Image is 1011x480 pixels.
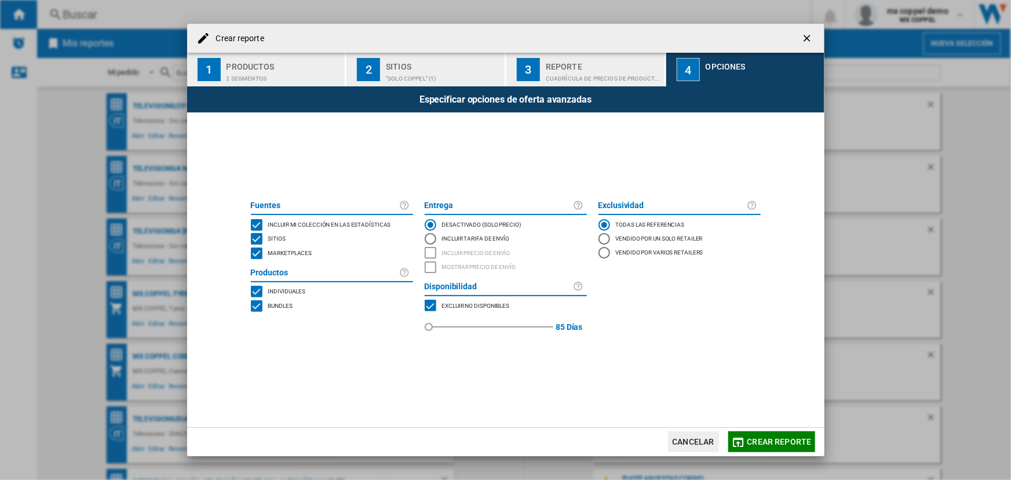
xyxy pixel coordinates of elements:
[442,262,516,270] span: Mostrar precio de envío
[598,232,761,246] md-radio-button: Vendido por un solo retailer
[668,431,719,452] button: Cancelar
[357,58,380,81] div: 2
[598,199,747,213] label: Exclusividad
[677,58,700,81] div: 4
[227,57,341,70] div: Productos
[251,199,399,213] label: Fuentes
[251,266,399,280] label: Productos
[268,286,306,294] span: Individuales
[506,53,666,86] button: 3 Reporte Cuadrícula de precios de productos
[268,220,391,228] span: Incluir mi colección en las estadísticas
[728,431,815,452] button: Crear reporte
[546,70,660,82] div: Cuadrícula de precios de productos
[425,217,587,231] md-radio-button: DESACTIVADO (solo precio)
[346,53,506,86] button: 2 Sitios "Solo Coppel" (1)
[386,57,500,70] div: Sitios
[747,437,812,446] span: Crear reporte
[598,217,761,231] md-radio-button: Todas las referencias
[251,285,413,299] md-checkbox: SINGLE
[425,199,573,213] label: Entrega
[425,232,587,246] md-radio-button: Incluir tarifa de envío
[187,86,824,112] div: Especificar opciones de oferta avanzadas
[706,57,820,70] div: Opciones
[251,217,413,232] md-checkbox: INCLUDE MY SITE
[268,248,312,256] span: Marketplaces
[227,70,341,82] div: 2 segmentos
[801,32,815,46] ng-md-icon: getI18NText('BUTTONS.CLOSE_DIALOG')
[187,53,346,86] button: 1 Productos 2 segmentos
[386,70,500,82] div: "Solo Coppel" (1)
[666,53,824,86] button: 4 Opciones
[425,260,587,275] md-checkbox: SHOW DELIVERY PRICE
[425,280,573,294] label: Disponibilidad
[598,246,761,260] md-radio-button: Vendido por varios retailers
[425,246,587,260] md-checkbox: INCLUDE DELIVERY PRICE
[268,301,293,309] span: Bundles
[442,248,510,256] span: Incluir precio de envío
[251,232,413,246] md-checkbox: SITES
[546,57,660,70] div: Reporte
[797,27,820,50] button: getI18NText('BUTTONS.CLOSE_DIALOG')
[251,246,413,260] md-checkbox: MARKETPLACES
[556,313,582,341] label: 85 Días
[517,58,540,81] div: 3
[210,33,264,45] h4: Crear reporte
[429,313,554,341] md-slider: red
[251,299,413,313] md-checkbox: BUNDLES
[425,299,587,313] md-checkbox: MARKETPLACES
[442,301,510,309] span: Excluir no disponibles
[198,58,221,81] div: 1
[268,234,286,242] span: Sitios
